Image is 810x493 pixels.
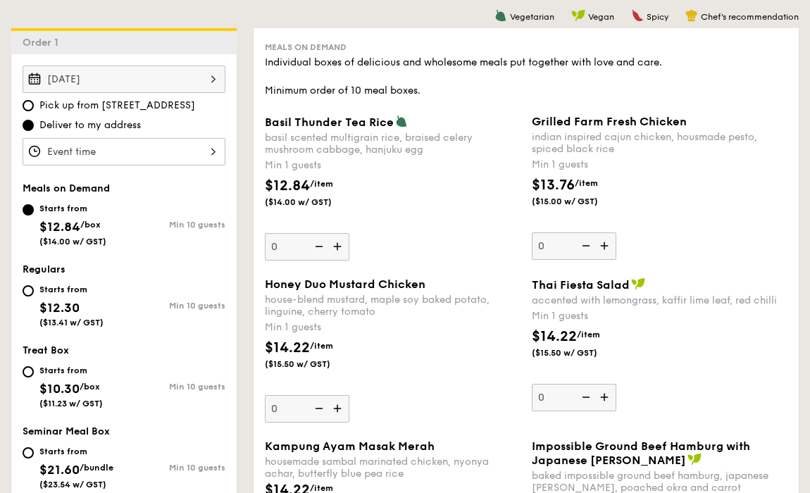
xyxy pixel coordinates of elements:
[23,425,110,437] span: Seminar Meal Box
[124,220,225,230] div: Min 10 guests
[532,177,575,194] span: $13.76
[494,9,507,22] img: icon-vegetarian.fe4039eb.svg
[310,179,333,189] span: /item
[23,65,225,93] input: Event date
[39,237,106,246] span: ($14.00 w/ GST)
[265,42,347,52] span: Meals on Demand
[124,301,225,311] div: Min 10 guests
[265,395,349,423] input: Honey Duo Mustard Chickenhouse-blend mustard, maple soy baked potato, linguine, cherry tomatoMin ...
[532,158,787,172] div: Min 1 guests
[510,12,554,22] span: Vegetarian
[80,463,113,473] span: /bundle
[328,233,349,260] img: icon-add.58712e84.svg
[23,138,225,166] input: Event time
[532,328,577,345] span: $14.22
[595,384,616,411] img: icon-add.58712e84.svg
[532,439,750,467] span: Impossible Ground Beef Hamburg with Japanese [PERSON_NAME]
[39,118,141,132] span: Deliver to my address
[23,447,34,458] input: Starts from$21.60/bundle($23.54 w/ GST)Min 10 guests
[595,232,616,259] img: icon-add.58712e84.svg
[532,196,628,207] span: ($15.00 w/ GST)
[80,220,101,230] span: /box
[687,453,702,466] img: icon-vegan.f8ff3823.svg
[532,115,687,128] span: Grilled Farm Fresh Chicken
[307,233,328,260] img: icon-reduce.1d2dbef1.svg
[265,233,349,261] input: Basil Thunder Tea Ricebasil scented multigrain rice, braised celery mushroom cabbage, hanjuku egg...
[571,9,585,22] img: icon-vegan.f8ff3823.svg
[39,381,80,397] span: $10.30
[23,344,69,356] span: Treat Box
[701,12,799,22] span: Chef's recommendation
[532,294,787,306] div: accented with lemongrass, kaffir lime leaf, red chilli
[23,120,34,131] input: Deliver to my address
[631,277,645,290] img: icon-vegan.f8ff3823.svg
[23,100,34,111] input: Pick up from [STREET_ADDRESS]
[39,462,80,478] span: $21.60
[588,12,614,22] span: Vegan
[265,320,521,335] div: Min 1 guests
[265,339,310,356] span: $14.22
[577,330,600,339] span: /item
[265,358,361,370] span: ($15.50 w/ GST)
[23,366,34,377] input: Starts from$10.30/box($11.23 w/ GST)Min 10 guests
[328,395,349,422] img: icon-add.58712e84.svg
[265,196,361,208] span: ($14.00 w/ GST)
[23,285,34,297] input: Starts from$12.30($13.41 w/ GST)Min 10 guests
[265,177,310,194] span: $12.84
[39,399,103,408] span: ($11.23 w/ GST)
[265,158,521,173] div: Min 1 guests
[574,232,595,259] img: icon-reduce.1d2dbef1.svg
[124,463,225,473] div: Min 10 guests
[23,204,34,216] input: Starts from$12.84/box($14.00 w/ GST)Min 10 guests
[532,131,787,155] div: indian inspired cajun chicken, housmade pesto, spiced black rice
[23,182,110,194] span: Meals on Demand
[310,483,333,493] span: /item
[265,116,394,129] span: Basil Thunder Tea Rice
[39,203,106,214] div: Starts from
[310,341,333,351] span: /item
[39,300,80,316] span: $12.30
[265,456,521,480] div: housemade sambal marinated chicken, nyonya achar, butterfly blue pea rice
[39,318,104,327] span: ($13.41 w/ GST)
[532,384,616,411] input: Thai Fiesta Saladaccented with lemongrass, kaffir lime leaf, red chilliMin 1 guests$14.22/item($1...
[574,384,595,411] img: icon-reduce.1d2dbef1.svg
[80,382,100,392] span: /box
[39,99,195,113] span: Pick up from [STREET_ADDRESS]
[532,232,616,260] input: Grilled Farm Fresh Chickenindian inspired cajun chicken, housmade pesto, spiced black riceMin 1 g...
[265,439,435,453] span: Kampung Ayam Masak Merah
[647,12,668,22] span: Spicy
[265,294,521,318] div: house-blend mustard, maple soy baked potato, linguine, cherry tomato
[39,365,103,376] div: Starts from
[39,446,113,457] div: Starts from
[395,115,408,127] img: icon-vegetarian.fe4039eb.svg
[124,382,225,392] div: Min 10 guests
[532,347,628,358] span: ($15.50 w/ GST)
[39,480,106,489] span: ($23.54 w/ GST)
[532,309,787,323] div: Min 1 guests
[23,37,64,49] span: Order 1
[265,132,521,156] div: basil scented multigrain rice, braised celery mushroom cabbage, hanjuku egg
[265,56,787,98] div: Individual boxes of delicious and wholesome meals put together with love and care. Minimum order ...
[39,284,104,295] div: Starts from
[39,219,80,235] span: $12.84
[575,178,598,188] span: /item
[685,9,698,22] img: icon-chef-hat.a58ddaea.svg
[265,277,425,291] span: Honey Duo Mustard Chicken
[307,395,328,422] img: icon-reduce.1d2dbef1.svg
[23,263,66,275] span: Regulars
[631,9,644,22] img: icon-spicy.37a8142b.svg
[532,278,630,292] span: Thai Fiesta Salad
